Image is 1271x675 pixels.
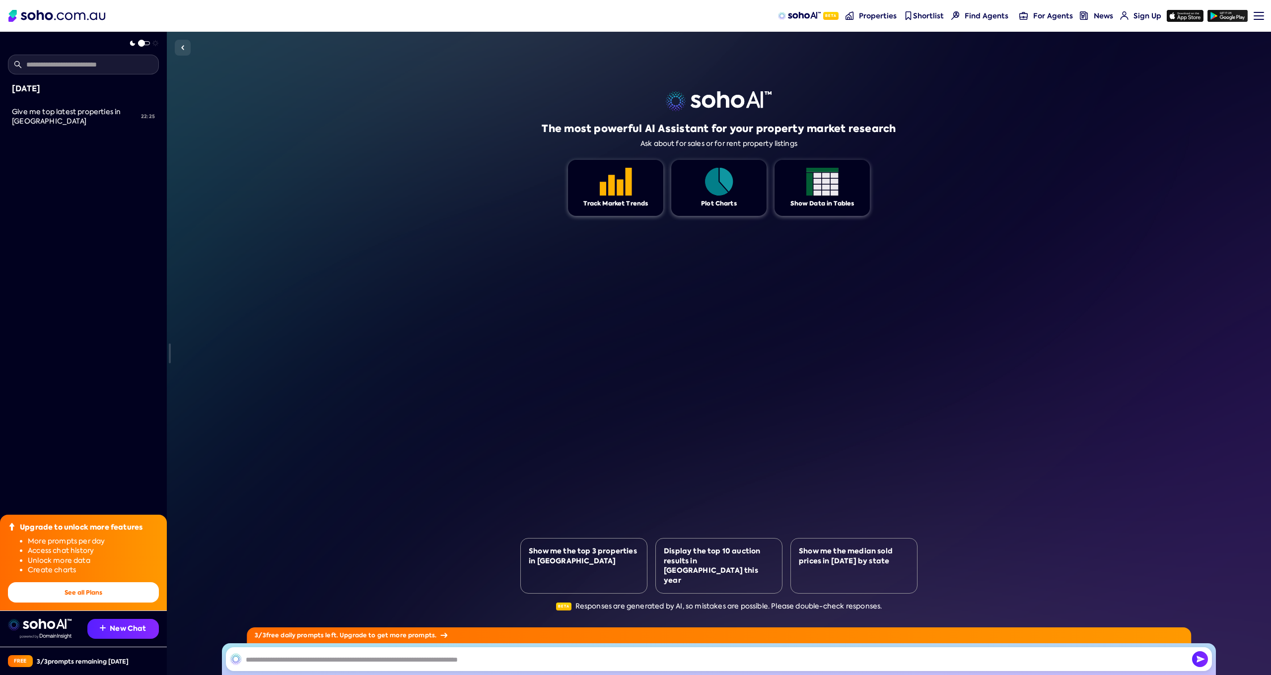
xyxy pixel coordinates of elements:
[790,200,854,208] div: Show Data in Tables
[8,582,159,603] button: See all Plans
[28,537,159,546] li: More prompts per day
[703,168,735,196] img: Feature 1 icon
[1033,11,1073,21] span: For Agents
[1207,10,1248,22] img: google-play icon
[8,655,33,667] div: Free
[37,657,129,666] div: 3 / 3 prompts remaining [DATE]
[28,546,159,556] li: Access chat history
[666,91,772,111] img: sohoai logo
[440,633,447,638] img: Arrow icon
[100,625,106,631] img: Recommendation icon
[28,556,159,566] li: Unlock more data
[600,168,632,196] img: Feature 1 icon
[799,546,909,566] div: Show me the median sold prices in [DATE] by state
[529,546,639,566] div: Show me the top 3 properties in [GEOGRAPHIC_DATA]
[1133,11,1161,21] span: Sign Up
[951,11,960,20] img: Find agents icon
[823,12,839,20] span: Beta
[20,634,71,639] img: Data provided by Domain Insight
[1094,11,1113,21] span: News
[1167,10,1203,22] img: app-store icon
[8,10,105,22] img: Soho Logo
[859,11,897,21] span: Properties
[701,200,737,208] div: Plot Charts
[1192,651,1208,667] img: Send icon
[542,122,896,135] h1: The most powerful AI Assistant for your property market research
[20,523,142,533] div: Upgrade to unlock more features
[664,546,774,585] div: Display the top 10 auction results in [GEOGRAPHIC_DATA] this year
[1080,11,1088,20] img: news-nav icon
[556,603,571,610] span: Beta
[846,11,854,20] img: properties-nav icon
[8,101,137,133] a: Give me top latest properties in [GEOGRAPHIC_DATA]
[12,107,137,127] div: Give me top latest properties in Sydney
[1019,11,1028,20] img: for-agents-nav icon
[177,42,189,54] img: Sidebar toggle icon
[904,11,913,20] img: shortlist-nav icon
[28,565,159,575] li: Create charts
[12,107,121,126] span: Give me top latest properties in [GEOGRAPHIC_DATA]
[778,12,820,20] img: sohoAI logo
[87,619,159,639] button: New Chat
[137,106,159,128] div: 22:25
[12,82,155,95] div: [DATE]
[640,139,797,148] div: Ask about for sales or for rent property listings
[1192,651,1208,667] button: Send
[913,11,944,21] span: Shortlist
[8,619,71,631] img: sohoai logo
[247,627,1191,643] div: 3 / 3 free daily prompts left. Upgrade to get more prompts.
[806,168,839,196] img: Feature 1 icon
[965,11,1008,21] span: Find Agents
[230,653,242,665] img: SohoAI logo black
[8,523,16,531] img: Upgrade icon
[556,602,882,611] div: Responses are generated by AI, so mistakes are possible. Please double-check responses.
[583,200,648,208] div: Track Market Trends
[1120,11,1129,20] img: for-agents-nav icon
